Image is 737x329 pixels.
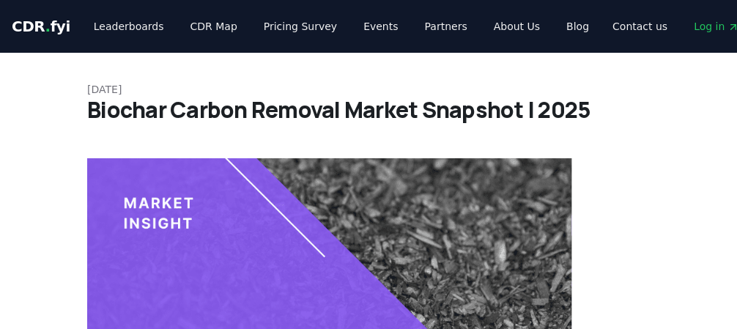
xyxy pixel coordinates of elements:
[45,18,51,35] span: .
[179,13,249,40] a: CDR Map
[12,18,70,35] span: CDR fyi
[555,13,601,40] a: Blog
[82,13,176,40] a: Leaderboards
[413,13,479,40] a: Partners
[482,13,552,40] a: About Us
[87,82,650,97] p: [DATE]
[12,16,70,37] a: CDR.fyi
[601,13,679,40] a: Contact us
[352,13,410,40] a: Events
[87,97,650,123] h1: Biochar Carbon Removal Market Snapshot | 2025
[82,13,601,40] nav: Main
[252,13,349,40] a: Pricing Survey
